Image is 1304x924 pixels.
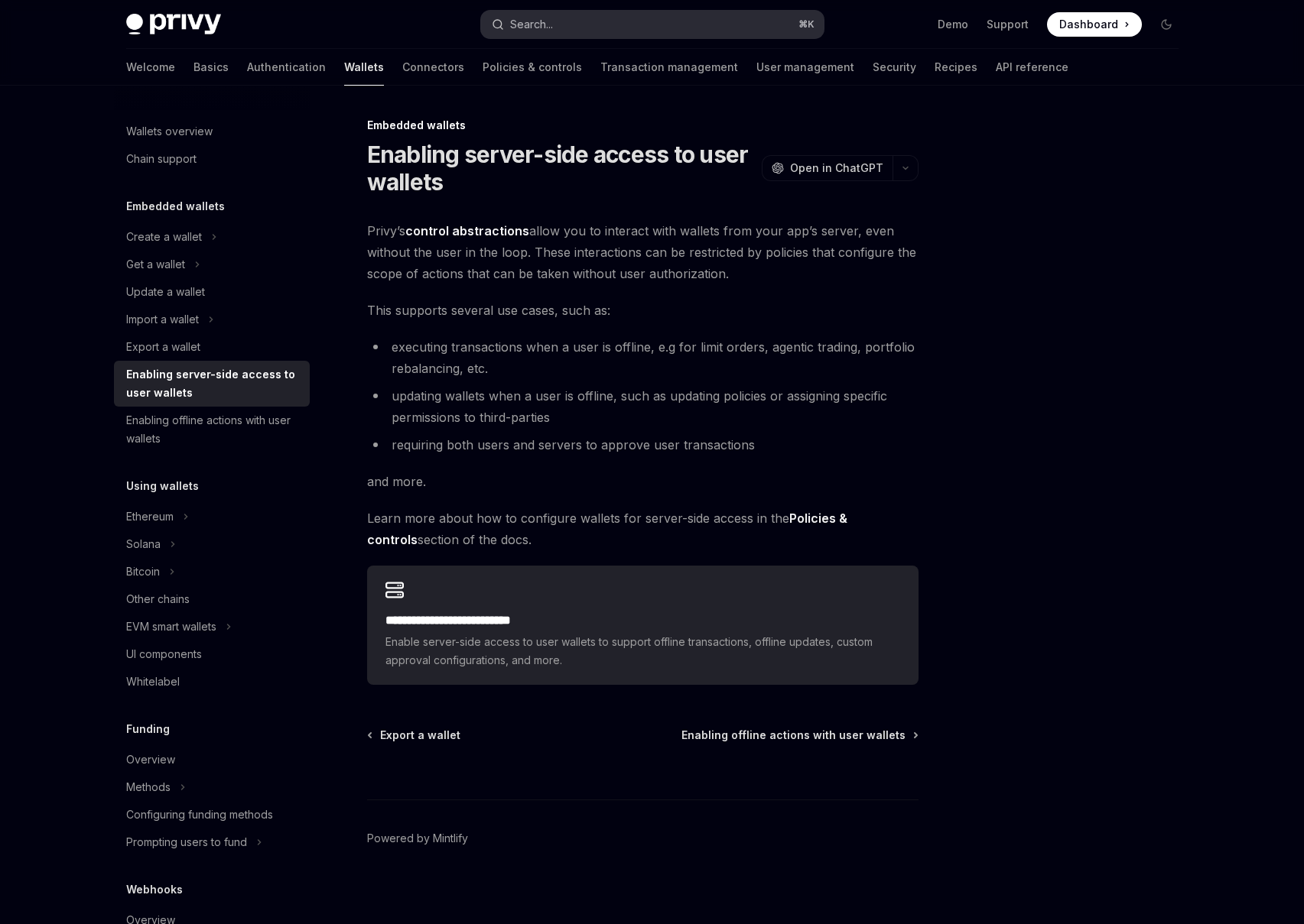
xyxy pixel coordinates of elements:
a: Configuring funding methods [114,801,310,828]
a: Enabling server-side access to user wallets [114,361,310,407]
div: EVM smart wallets [126,618,216,636]
a: Other chains [114,585,310,613]
span: and more. [367,471,919,492]
a: Support [987,17,1029,32]
div: Enabling offline actions with user wallets [126,411,301,448]
a: Basics [193,49,229,86]
a: User management [756,49,854,86]
span: Privy’s allow you to interact with wallets from your app’s server, even without the user in the l... [367,220,919,284]
div: Update a wallet [126,283,205,301]
h5: Using wallets [126,477,199,495]
a: Demo [938,17,968,32]
span: Enabling offline actions with user wallets [681,728,906,743]
img: dark logo [126,14,221,35]
li: executing transactions when a user is offline, e.g for limit orders, agentic trading, portfolio r... [367,336,919,379]
span: ⌘ K [798,18,815,31]
button: Open in ChatGPT [762,155,893,181]
div: Prompting users to fund [126,833,247,851]
span: Export a wallet [380,728,460,743]
a: Policies & controls [483,49,582,86]
div: Chain support [126,150,197,168]
div: Bitcoin [126,563,160,581]
a: Wallets [344,49,384,86]
h5: Embedded wallets [126,197,225,216]
a: Transaction management [600,49,738,86]
a: Whitelabel [114,668,310,695]
div: Configuring funding methods [126,806,273,824]
a: Overview [114,746,310,773]
a: Export a wallet [369,728,460,743]
a: Welcome [126,49,175,86]
a: UI components [114,640,310,668]
h5: Webhooks [126,880,183,899]
div: Get a wallet [126,255,185,274]
div: Ethereum [126,507,174,526]
div: Enabling server-side access to user wallets [126,365,301,402]
div: Wallets overview [126,122,213,141]
a: Export a wallet [114,333,310,361]
div: Import a wallet [126,310,199,329]
a: Enabling offline actions with user wallets [114,407,310,452]
button: Toggle dark mode [1154,12,1179,37]
div: Solana [126,535,161,553]
h5: Funding [126,720,170,738]
span: Learn more about how to configure wallets for server-side access in the section of the docs. [367,507,919,550]
span: This supports several use cases, such as: [367,300,919,321]
a: Dashboard [1047,12,1142,37]
div: UI components [126,645,202,663]
a: Powered by Mintlify [367,831,468,846]
h1: Enabling server-side access to user wallets [367,141,756,196]
button: Search...⌘K [481,11,824,38]
li: updating wallets when a user is offline, such as updating policies or assigning specific permissi... [367,385,919,428]
a: API reference [996,49,1068,86]
a: control abstractions [405,223,529,239]
span: Dashboard [1059,17,1118,32]
div: Whitelabel [126,673,180,691]
a: Chain support [114,145,310,173]
span: Enable server-side access to user wallets to support offline transactions, offline updates, custo... [385,633,900,669]
li: requiring both users and servers to approve user transactions [367,434,919,456]
a: Update a wallet [114,278,310,306]
div: Export a wallet [126,338,200,356]
a: Connectors [402,49,464,86]
div: Methods [126,778,171,796]
div: Embedded wallets [367,118,919,133]
a: Authentication [247,49,326,86]
a: Wallets overview [114,118,310,145]
div: Overview [126,751,175,769]
a: Enabling offline actions with user wallets [681,728,917,743]
div: Other chains [126,590,190,608]
a: Security [873,49,916,86]
div: Search... [510,15,553,34]
span: Open in ChatGPT [790,160,883,176]
div: Create a wallet [126,228,202,246]
a: Recipes [935,49,977,86]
